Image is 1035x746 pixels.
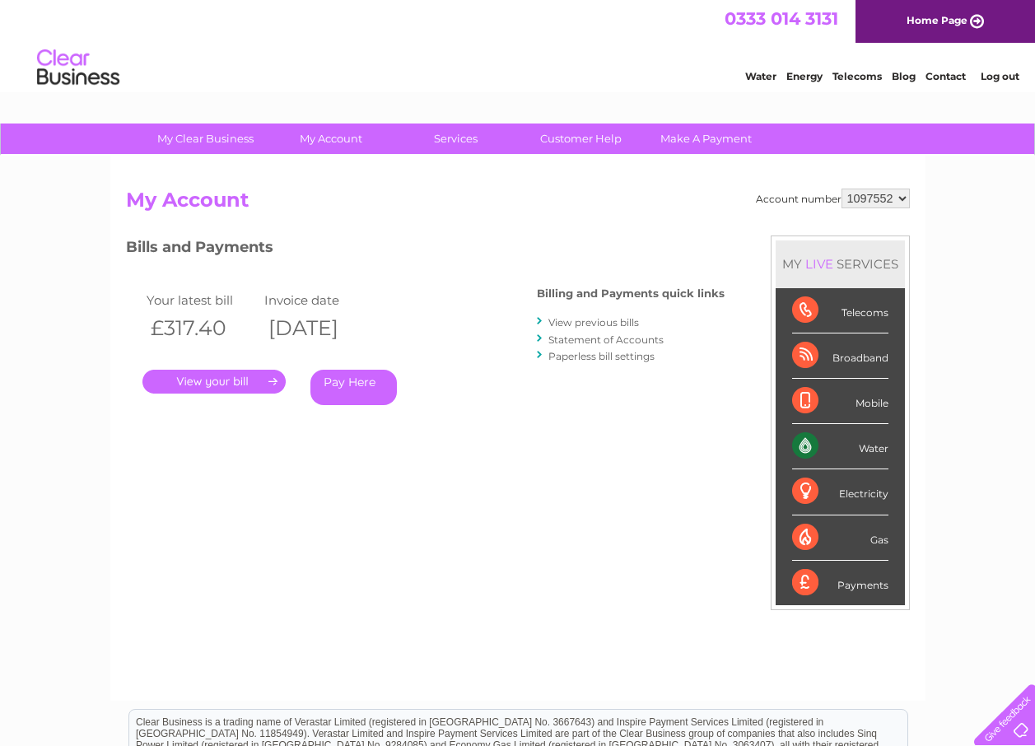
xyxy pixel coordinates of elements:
th: £317.40 [142,311,261,345]
a: Pay Here [310,370,397,405]
td: Your latest bill [142,289,261,311]
img: logo.png [36,43,120,93]
h4: Billing and Payments quick links [537,287,725,300]
a: Blog [892,70,916,82]
div: Gas [792,515,888,561]
a: . [142,370,286,394]
a: My Account [263,124,399,154]
div: Mobile [792,379,888,424]
a: Water [745,70,776,82]
a: View previous bills [548,316,639,329]
th: [DATE] [260,311,379,345]
a: Log out [981,70,1019,82]
a: Customer Help [513,124,649,154]
div: Account number [756,189,910,208]
a: Paperless bill settings [548,350,655,362]
div: Electricity [792,469,888,515]
div: Payments [792,561,888,605]
div: Broadband [792,333,888,379]
div: MY SERVICES [776,240,905,287]
div: LIVE [802,256,837,272]
a: Telecoms [832,70,882,82]
a: Contact [925,70,966,82]
h3: Bills and Payments [126,235,725,264]
div: Water [792,424,888,469]
a: Services [388,124,524,154]
a: My Clear Business [138,124,273,154]
td: Invoice date [260,289,379,311]
a: 0333 014 3131 [725,8,838,29]
h2: My Account [126,189,910,220]
div: Clear Business is a trading name of Verastar Limited (registered in [GEOGRAPHIC_DATA] No. 3667643... [129,9,907,80]
a: Energy [786,70,823,82]
div: Telecoms [792,288,888,333]
a: Make A Payment [638,124,774,154]
a: Statement of Accounts [548,333,664,346]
